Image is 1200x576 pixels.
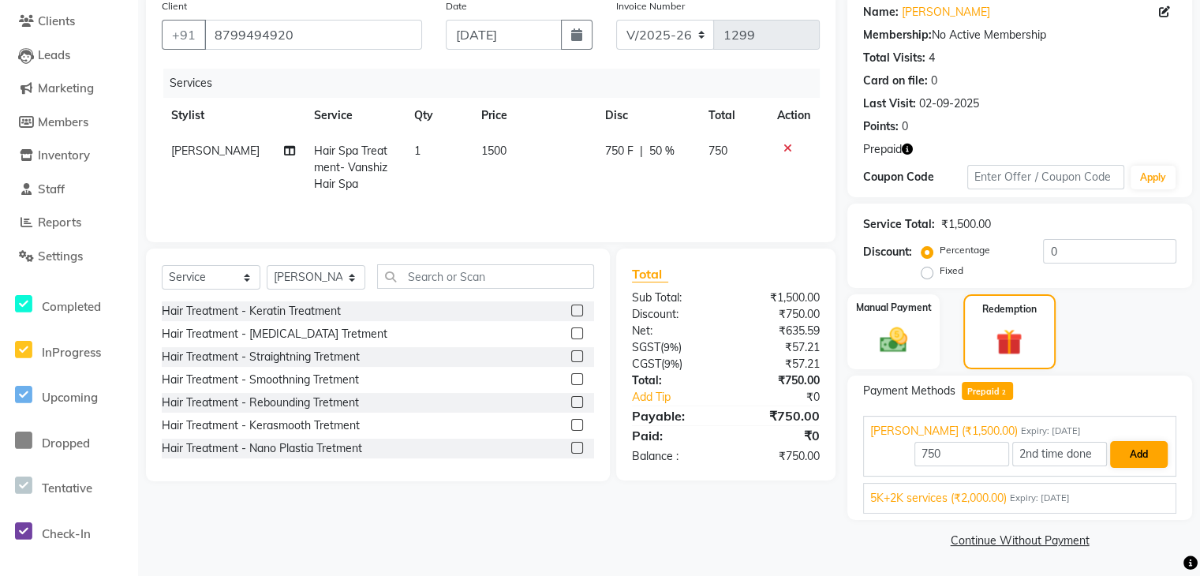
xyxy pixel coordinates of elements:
div: ( ) [620,356,726,372]
a: Leads [4,47,134,65]
div: Discount: [863,244,912,260]
span: 9% [664,357,679,370]
span: CGST [632,357,661,371]
a: Add Tip [620,389,744,406]
span: Staff [38,181,65,196]
div: ( ) [620,339,726,356]
div: Net: [620,323,726,339]
div: 0 [902,118,908,135]
div: Name: [863,4,899,21]
span: Marketing [38,80,94,95]
span: Completed [42,299,101,314]
div: ₹750.00 [726,372,832,389]
div: ₹750.00 [726,448,832,465]
span: [PERSON_NAME] [171,144,260,158]
span: Clients [38,13,75,28]
span: Settings [38,249,83,264]
div: Sub Total: [620,290,726,306]
span: Check-In [42,526,91,541]
span: 9% [664,341,679,353]
span: 750 [708,144,727,158]
span: 2 [999,388,1007,398]
a: Clients [4,13,134,31]
div: ₹57.21 [726,356,832,372]
div: Hair Treatment - Rebounding Tretment [162,395,359,411]
div: Balance : [620,448,726,465]
button: Add [1110,441,1168,468]
input: Amount [914,442,1009,466]
input: Search by Name/Mobile/Email/Code [204,20,422,50]
label: Percentage [940,243,990,257]
a: Staff [4,181,134,199]
div: ₹1,500.00 [941,216,991,233]
div: Hair Treatment - Straightning Tretment [162,349,360,365]
span: InProgress [42,345,101,360]
span: Prepaid [962,382,1013,400]
span: [PERSON_NAME] (₹1,500.00) [870,423,1018,439]
span: Dropped [42,436,90,451]
span: Reports [38,215,81,230]
div: Coupon Code [863,169,967,185]
th: Service [305,98,405,133]
img: _gift.svg [988,326,1031,359]
div: Hair Treatment - [MEDICAL_DATA] Tretment [162,326,387,342]
a: Settings [4,248,134,266]
div: Hair Treatment - Nano Plastia Tretment [162,440,362,457]
div: 4 [929,50,935,66]
th: Stylist [162,98,305,133]
th: Disc [596,98,698,133]
div: ₹750.00 [726,406,832,425]
span: Inventory [38,148,90,163]
span: Hair Spa Treatment- Vanshiz Hair Spa [314,144,387,191]
span: 5K+2K services (₹2,000.00) [870,490,1007,507]
div: ₹750.00 [726,306,832,323]
label: Manual Payment [855,301,931,315]
span: Tentative [42,481,92,496]
a: Members [4,114,134,132]
div: ₹57.21 [726,339,832,356]
div: Hair Treatment - Smoothning Tretment [162,372,359,388]
span: Prepaid [863,141,902,158]
div: ₹635.59 [726,323,832,339]
span: 50 % [649,143,675,159]
span: Members [38,114,88,129]
div: Hair Treatment - Keratin Treatment [162,303,341,320]
th: Price [472,98,596,133]
a: [PERSON_NAME] [902,4,990,21]
div: Discount: [620,306,726,323]
div: Last Visit: [863,95,916,112]
div: ₹1,500.00 [726,290,832,306]
span: Expiry: [DATE] [1021,425,1081,438]
div: Membership: [863,27,932,43]
span: 1 [414,144,421,158]
div: Hair Treatment - Kerasmooth Tretment [162,417,360,434]
span: Upcoming [42,390,98,405]
span: SGST [632,340,660,354]
img: _cash.svg [871,324,917,357]
button: Apply [1131,166,1176,189]
th: Action [768,98,820,133]
span: 750 F [605,143,634,159]
label: Redemption [982,302,1037,316]
div: ₹0 [743,389,832,406]
div: No Active Membership [863,27,1176,43]
span: | [640,143,643,159]
th: Total [698,98,768,133]
input: note [1012,442,1107,466]
div: Points: [863,118,899,135]
div: Total: [620,372,726,389]
button: +91 [162,20,206,50]
input: Enter Offer / Coupon Code [967,165,1124,189]
span: 1500 [481,144,507,158]
div: Payable: [620,406,726,425]
input: Search or Scan [377,264,594,289]
div: Total Visits: [863,50,925,66]
span: Total [632,266,668,282]
a: Reports [4,214,134,232]
span: Leads [38,47,70,62]
span: Expiry: [DATE] [1010,492,1070,505]
label: Fixed [940,264,963,278]
div: Paid: [620,426,726,445]
a: Marketing [4,80,134,98]
div: 02-09-2025 [919,95,979,112]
